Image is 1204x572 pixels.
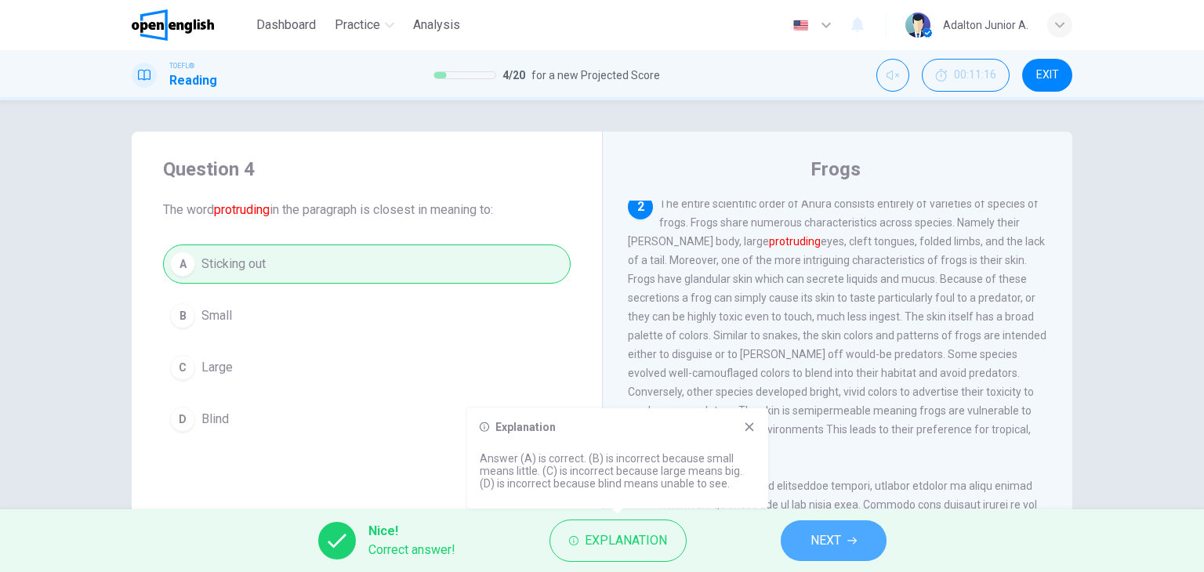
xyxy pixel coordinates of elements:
div: 2 [628,194,653,219]
span: Nice! [368,522,455,541]
span: Dashboard [256,16,316,34]
font: protruding [214,202,270,217]
h6: Explanation [495,421,556,433]
div: Unmute [876,59,909,92]
div: Hide [922,59,1010,92]
span: Correct answer! [368,541,455,559]
img: OpenEnglish logo [132,9,214,41]
h4: Question 4 [163,157,571,182]
span: for a new Projected Score [531,66,660,85]
span: The word in the paragraph is closest in meaning to: [163,201,571,219]
span: Explanation [585,530,667,552]
span: EXIT [1036,69,1059,81]
span: Practice [335,16,380,34]
p: Answer (A) is correct. (B) is incorrect because small means little. (C) is incorrect because larg... [480,452,756,490]
img: Profile picture [905,13,930,38]
div: Adalton Junior A. [943,16,1028,34]
font: protruding [769,235,821,248]
span: NEXT [811,530,841,552]
h4: Frogs [811,157,861,182]
span: 4 / 20 [502,66,525,85]
h1: Reading [169,71,217,90]
img: en [791,20,811,31]
span: 00:11:16 [954,69,996,81]
span: TOEFL® [169,60,194,71]
span: Analysis [413,16,460,34]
